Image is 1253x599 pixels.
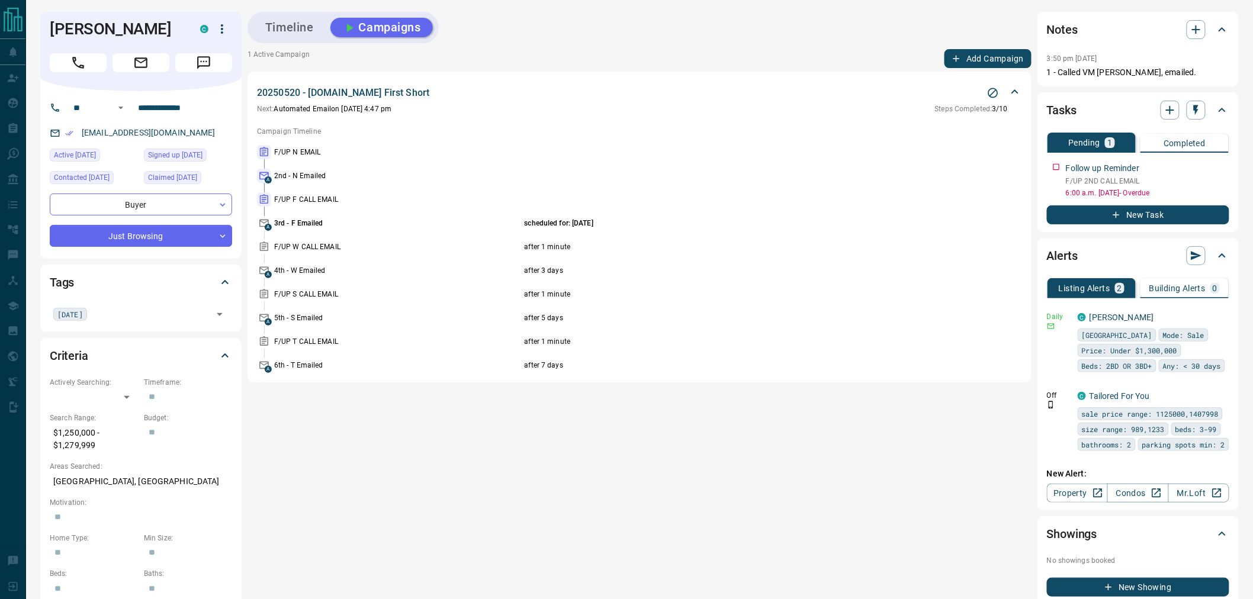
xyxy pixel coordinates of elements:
span: beds: 3-99 [1175,423,1217,435]
h2: Notes [1047,20,1078,39]
svg: Email [1047,322,1055,330]
span: Steps Completed: [935,105,992,113]
p: 20250520 - [DOMAIN_NAME] First Short [257,86,429,100]
svg: Push Notification Only [1047,401,1055,409]
span: Mode: Sale [1163,329,1204,341]
span: parking spots min: 2 [1142,439,1225,450]
div: Criteria [50,342,232,370]
span: Message [175,53,232,72]
div: Wed Sep 10 2025 [144,149,232,165]
a: Property [1047,484,1108,503]
button: New Task [1047,205,1229,224]
p: 3:50 pm [DATE] [1047,54,1097,63]
p: 6:00 a.m. [DATE] - Overdue [1066,188,1229,198]
div: Wed Sep 10 2025 [50,171,138,188]
p: New Alert: [1047,468,1229,480]
span: bathrooms: 2 [1082,439,1132,450]
span: A [265,224,272,231]
button: Timeline [253,18,326,37]
span: Active [DATE] [54,149,96,161]
div: Wed Sep 10 2025 [50,149,138,165]
h2: Tasks [1047,101,1077,120]
button: Campaigns [330,18,433,37]
p: 6th - T Emailed [274,360,522,371]
p: after 5 days [525,313,937,323]
p: No showings booked [1047,555,1229,566]
span: [GEOGRAPHIC_DATA] [1082,329,1152,341]
p: 5th - S Emailed [274,313,522,323]
p: Budget: [144,413,232,423]
p: 3rd - F Emailed [274,218,522,228]
div: condos.ca [1078,392,1086,400]
p: Off [1047,390,1071,401]
button: Stop Campaign [984,84,1002,102]
p: 1 Active Campaign [248,49,310,68]
p: Campaign Timeline [257,126,1022,137]
span: Price: Under $1,300,000 [1082,344,1177,356]
p: [GEOGRAPHIC_DATA], [GEOGRAPHIC_DATA] [50,472,232,491]
button: Add Campaign [944,49,1032,68]
span: Beds: 2BD OR 3BD+ [1082,360,1152,372]
p: F/UP N EMAIL [274,147,522,157]
button: Open [211,306,228,323]
p: after 1 minute [525,241,937,252]
div: Notes [1047,15,1229,44]
p: Actively Searching: [50,377,138,388]
p: after 1 minute [525,289,937,299]
p: Motivation: [50,497,232,508]
p: 2nd - N Emailed [274,170,522,181]
p: after 1 minute [525,336,937,347]
p: Follow up Reminder [1066,162,1139,175]
p: scheduled for: [DATE] [525,218,937,228]
p: Min Size: [144,533,232,543]
p: Daily [1047,311,1071,322]
div: 20250520 - [DOMAIN_NAME] First ShortStop CampaignNext:Automated Emailon [DATE] 4:47 pmSteps Compl... [257,83,1022,117]
h2: Showings [1047,524,1097,543]
p: Automated Email on [DATE] 4:47 pm [257,104,391,114]
h1: [PERSON_NAME] [50,20,182,38]
p: 1 [1107,139,1112,147]
a: [PERSON_NAME] [1090,313,1154,322]
div: Alerts [1047,241,1229,270]
a: Condos [1107,484,1168,503]
p: Search Range: [50,413,138,423]
div: condos.ca [1078,313,1086,321]
p: Areas Searched: [50,461,232,472]
span: Any: < 30 days [1163,360,1221,372]
span: size range: 989,1233 [1082,423,1165,435]
h2: Criteria [50,346,88,365]
div: Showings [1047,520,1229,548]
p: F/UP T CALL EMAIL [274,336,522,347]
span: A [265,318,272,326]
button: Open [114,101,128,115]
p: Building Alerts [1149,284,1206,292]
p: after 3 days [525,265,937,276]
a: [EMAIL_ADDRESS][DOMAIN_NAME] [82,128,216,137]
span: Next: [257,105,274,113]
p: F/UP 2ND CALL EMAIL [1066,176,1229,186]
span: A [265,176,272,183]
p: after 7 days [525,360,937,371]
p: Completed [1164,139,1206,147]
div: Tags [50,268,232,297]
p: F/UP S CALL EMAIL [274,289,522,299]
span: sale price range: 1125000,1407998 [1082,408,1219,420]
span: Contacted [DATE] [54,172,110,183]
h2: Alerts [1047,246,1078,265]
p: Listing Alerts [1059,284,1110,292]
a: Tailored For You [1090,391,1150,401]
p: F/UP W CALL EMAIL [274,241,522,252]
h2: Tags [50,273,74,292]
p: Beds: [50,568,138,579]
p: Home Type: [50,533,138,543]
div: Buyer [50,194,232,215]
div: Tasks [1047,96,1229,124]
p: 4th - W Emailed [274,265,522,276]
span: Signed up [DATE] [148,149,203,161]
p: Timeframe: [144,377,232,388]
p: Baths: [144,568,232,579]
button: New Showing [1047,578,1229,597]
svg: Email Verified [65,129,73,137]
span: Email [113,53,169,72]
p: 2 [1117,284,1122,292]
